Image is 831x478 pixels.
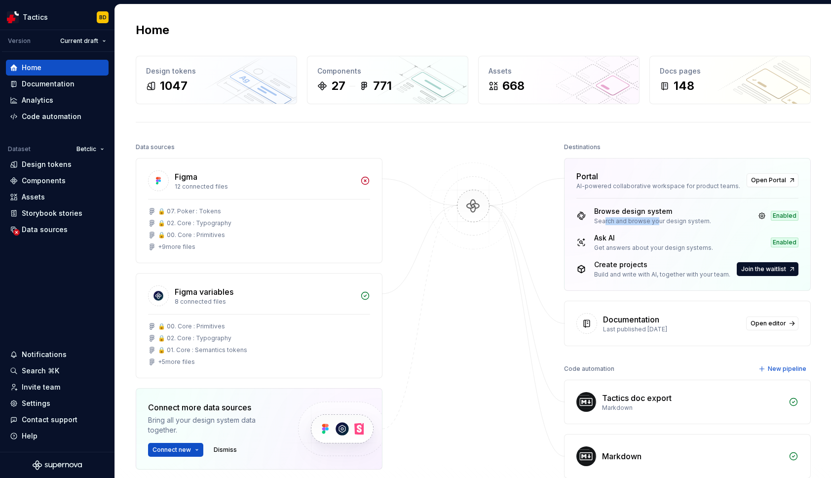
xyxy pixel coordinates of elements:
button: Dismiss [209,443,241,457]
a: Open editor [746,317,798,330]
a: Figma variables8 connected files🔒 00. Core : Primitives🔒 02. Core : Typography🔒 01. Core : Semant... [136,273,382,378]
div: 12 connected files [175,183,354,191]
a: Storybook stories [6,205,109,221]
div: Dataset [8,145,31,153]
div: Home [22,63,41,73]
div: Storybook stories [22,208,82,218]
div: Figma [175,171,197,183]
button: Notifications [6,347,109,362]
a: Documentation [6,76,109,92]
button: Current draft [56,34,111,48]
a: Assets [6,189,109,205]
div: Assets [22,192,45,202]
div: Connect more data sources [148,401,281,413]
span: Open Portal [751,176,786,184]
span: New pipeline [768,365,806,373]
span: Connect new [152,446,191,454]
svg: Supernova Logo [33,460,82,470]
div: Build and write with AI, together with your team. [594,271,730,279]
div: Code automation [22,112,81,121]
div: AI-powered collaborative workspace for product teams. [576,182,741,190]
div: Data sources [136,140,175,154]
a: Assets668 [478,56,640,104]
div: BD [99,13,107,21]
div: Settings [22,398,50,408]
button: TacticsBD [2,6,113,28]
img: d0572a82-6cc2-4944-97f1-21a898ae7e2a.png [7,11,19,23]
div: Data sources [22,225,68,235]
div: Assets [489,66,629,76]
div: Components [22,176,66,186]
span: Open editor [751,319,786,327]
span: Dismiss [214,446,237,454]
button: New pipeline [755,362,811,376]
div: Enabled [771,238,798,247]
a: Components [6,173,109,189]
div: Browse design system [594,206,711,216]
div: Create projects [594,260,730,270]
div: Design tokens [146,66,287,76]
span: Current draft [60,37,98,45]
a: Invite team [6,379,109,395]
div: Tactics doc export [602,392,672,404]
div: Analytics [22,95,53,105]
div: Version [8,37,31,45]
a: Code automation [6,109,109,124]
div: 🔒 00. Core : Primitives [158,231,225,239]
span: Join the waitlist [741,265,786,273]
div: + 5 more files [158,358,195,366]
div: Documentation [603,314,659,325]
div: + 9 more files [158,243,195,251]
div: 🔒 07. Poker : Tokens [158,207,221,215]
div: Last published [DATE] [603,325,740,333]
a: Design tokens [6,157,109,172]
button: Search ⌘K [6,363,109,379]
div: Enabled [771,211,798,221]
div: Figma variables [175,286,233,298]
span: Betclic [76,145,96,153]
div: Bring all your design system data together. [148,415,281,435]
div: Search and browse your design system. [594,217,711,225]
div: Notifications [22,350,67,359]
div: Components [317,66,458,76]
button: Join the waitlist [737,262,798,276]
h2: Home [136,22,169,38]
div: Get answers about your design systems. [594,244,713,252]
div: Invite team [22,382,60,392]
div: 668 [502,78,525,94]
button: Connect new [148,443,203,457]
div: 1047 [160,78,188,94]
div: Help [22,431,38,441]
div: Destinations [564,140,601,154]
div: 148 [674,78,694,94]
div: 🔒 02. Core : Typography [158,334,231,342]
div: Docs pages [660,66,800,76]
div: 771 [373,78,392,94]
a: Settings [6,396,109,411]
div: Search ⌘K [22,366,59,376]
button: Contact support [6,412,109,428]
a: Data sources [6,222,109,238]
div: 🔒 00. Core : Primitives [158,322,225,330]
a: Figma12 connected files🔒 07. Poker : Tokens🔒 02. Core : Typography🔒 00. Core : Primitives+9more f... [136,158,382,263]
div: 🔒 02. Core : Typography [158,219,231,227]
div: Documentation [22,79,75,89]
div: Markdown [602,404,783,412]
div: Design tokens [22,159,72,169]
div: Markdown [602,450,642,462]
div: 8 connected files [175,298,354,306]
a: Docs pages148 [649,56,811,104]
a: Open Portal [747,173,798,187]
a: Design tokens1047 [136,56,297,104]
button: Help [6,428,109,444]
div: Tactics [23,12,48,22]
a: Components27771 [307,56,468,104]
div: Code automation [564,362,614,376]
div: 🔒 01. Core : Semantics tokens [158,346,247,354]
div: Contact support [22,415,77,425]
div: 27 [331,78,345,94]
a: Analytics [6,92,109,108]
div: Ask AI [594,233,713,243]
